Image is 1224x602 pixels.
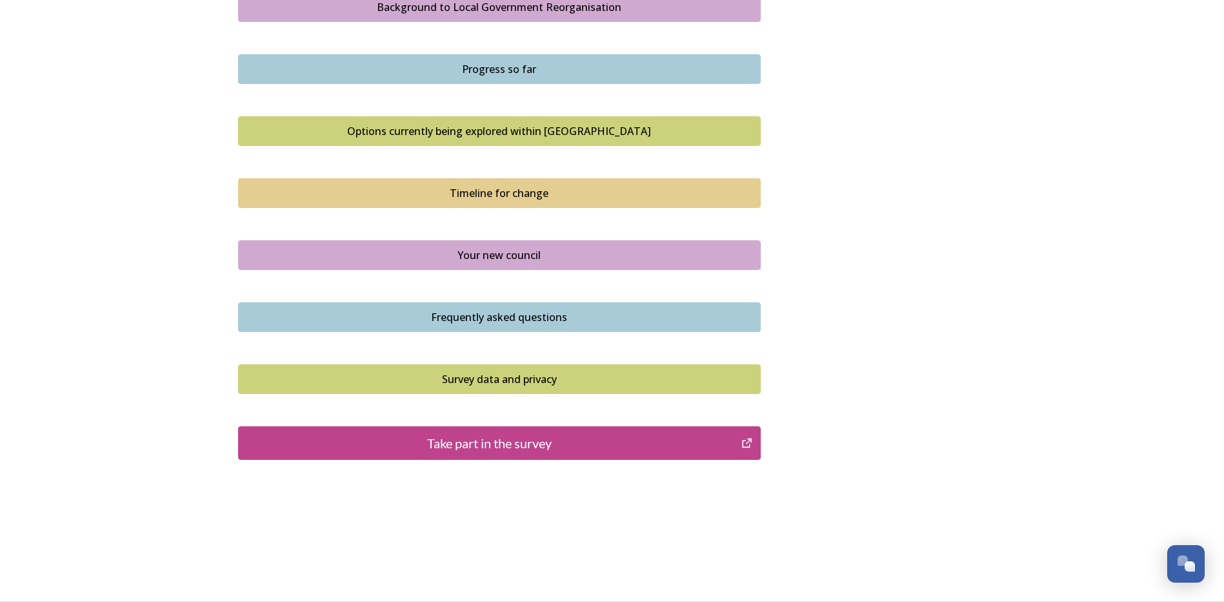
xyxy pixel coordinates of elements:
div: Take part in the survey [245,433,735,453]
button: Take part in the survey [238,426,761,460]
div: Options currently being explored within [GEOGRAPHIC_DATA] [245,123,754,139]
button: Your new council [238,240,761,270]
div: Your new council [245,247,754,263]
button: Frequently asked questions [238,302,761,332]
div: Progress so far [245,61,754,77]
button: Progress so far [238,54,761,84]
button: Timeline for change [238,178,761,208]
div: Frequently asked questions [245,309,754,325]
div: Timeline for change [245,185,754,201]
button: Options currently being explored within West Sussex [238,116,761,146]
button: Survey data and privacy [238,364,761,394]
div: Survey data and privacy [245,371,754,387]
button: Open Chat [1167,545,1205,583]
